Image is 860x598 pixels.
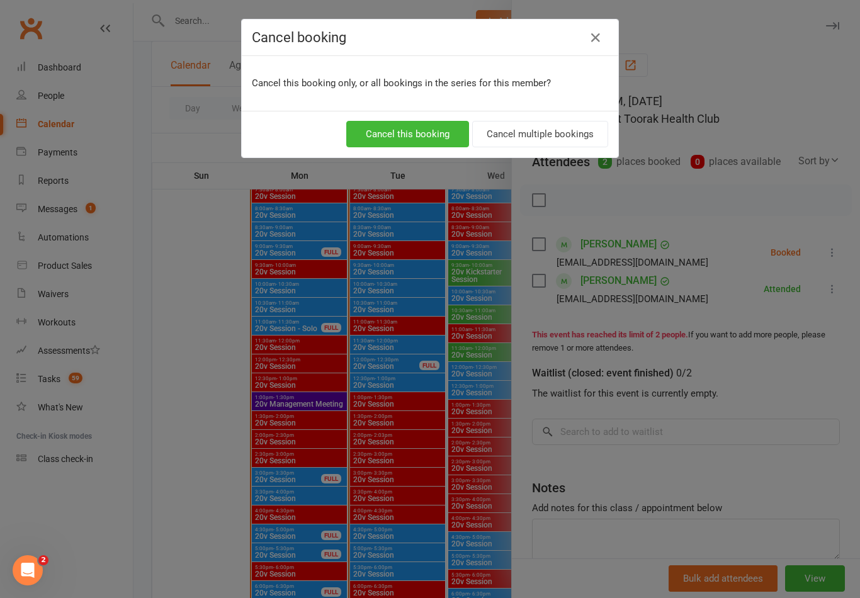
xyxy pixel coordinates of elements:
[252,30,608,45] h4: Cancel booking
[252,76,608,91] p: Cancel this booking only, or all bookings in the series for this member?
[13,555,43,585] iframe: Intercom live chat
[586,28,606,48] button: Close
[346,121,469,147] button: Cancel this booking
[38,555,48,565] span: 2
[472,121,608,147] button: Cancel multiple bookings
